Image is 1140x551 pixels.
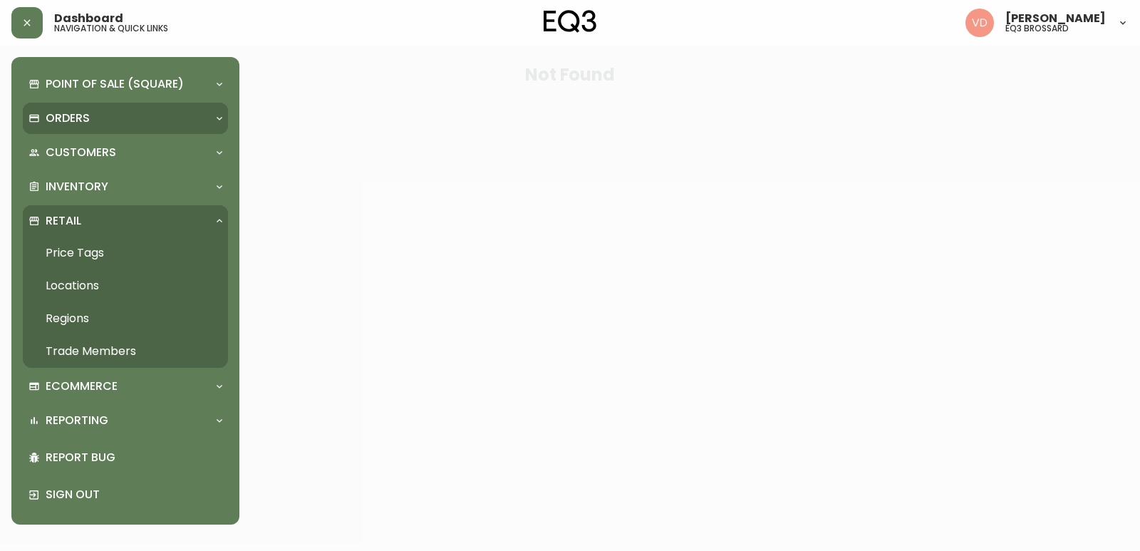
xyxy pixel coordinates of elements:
h5: navigation & quick links [54,24,168,33]
div: Point of Sale (Square) [23,68,228,100]
p: Retail [46,213,81,229]
h5: eq3 brossard [1005,24,1069,33]
a: Regions [23,302,228,335]
div: Orders [23,103,228,134]
span: [PERSON_NAME] [1005,13,1106,24]
p: Reporting [46,413,108,428]
div: Sign Out [23,476,228,513]
p: Sign Out [46,487,222,503]
p: Report Bug [46,450,222,465]
p: Ecommerce [46,379,118,394]
p: Customers [46,145,116,160]
p: Point of Sale (Square) [46,76,184,92]
div: Reporting [23,405,228,436]
div: Report Bug [23,439,228,476]
div: Ecommerce [23,371,228,402]
div: Customers [23,137,228,168]
img: logo [544,10,596,33]
a: Trade Members [23,335,228,368]
p: Inventory [46,179,108,195]
a: Price Tags [23,237,228,269]
img: 34cbe8de67806989076631741e6a7c6b [965,9,994,37]
a: Locations [23,269,228,302]
div: Retail [23,205,228,237]
p: Orders [46,110,90,126]
span: Dashboard [54,13,123,24]
div: Inventory [23,171,228,202]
